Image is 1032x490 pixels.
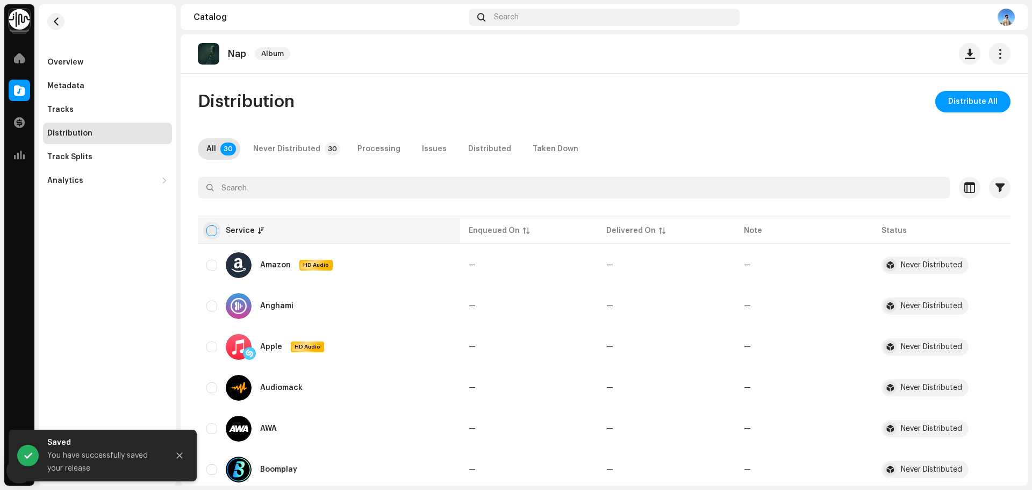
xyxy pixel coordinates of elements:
div: Distributed [468,138,511,160]
div: Overview [47,58,83,67]
span: Search [494,13,519,22]
re-a-table-badge: — [744,384,751,392]
re-a-table-badge: — [744,302,751,310]
span: — [469,425,476,432]
re-m-nav-item: Metadata [43,75,172,97]
div: Amazon [260,261,291,269]
div: Boomplay [260,466,297,473]
span: — [469,343,476,351]
div: Anghami [260,302,293,310]
div: Metadata [47,82,84,90]
re-m-nav-item: Overview [43,52,172,73]
p: Nap [228,48,246,60]
span: — [606,302,613,310]
div: Never Distributed [901,466,962,473]
div: Enqueued On [469,225,520,236]
re-a-table-badge: — [744,466,751,473]
re-m-nav-item: Track Splits [43,146,172,168]
img: 63b89101-1858-4b8a-9c2a-f7942fb5b6f6 [198,43,219,65]
button: Distribute All [935,91,1010,112]
span: — [606,261,613,269]
p-badge: 30 [325,143,340,155]
div: Service [226,225,255,236]
input: Search [198,177,950,198]
span: — [469,302,476,310]
re-a-table-badge: — [744,261,751,269]
div: Delivered On [606,225,656,236]
span: Album [255,47,290,60]
div: Taken Down [533,138,578,160]
span: — [606,466,613,473]
div: Issues [422,138,447,160]
div: AWA [260,425,277,432]
re-m-nav-dropdown: Analytics [43,170,172,191]
re-a-table-badge: — [744,343,751,351]
div: Never Distributed [901,261,962,269]
div: Never Distributed [253,138,320,160]
span: HD Audio [300,261,332,269]
img: 67931ed2-0c90-42b3-b905-98a08dbe300b [998,9,1015,26]
div: Distribution [47,129,92,138]
button: Close [169,445,190,466]
div: Open Intercom Messenger [6,458,32,484]
span: Distribution [198,91,295,112]
div: Never Distributed [901,384,962,392]
div: Never Distributed [901,302,962,310]
div: You have successfully saved your release [47,449,160,475]
re-a-table-badge: — [744,425,751,432]
span: Distribute All [948,91,998,112]
span: — [469,384,476,392]
div: Audiomack [260,384,303,392]
div: Processing [357,138,400,160]
re-m-nav-item: Tracks [43,99,172,120]
div: Track Splits [47,153,92,161]
span: — [469,261,476,269]
span: — [606,425,613,432]
div: Never Distributed [901,343,962,351]
div: Saved [47,436,160,449]
span: — [606,384,613,392]
img: 0f74c21f-6d1c-4dbc-9196-dbddad53419e [9,9,30,30]
div: Analytics [47,176,83,185]
span: — [469,466,476,473]
div: Never Distributed [901,425,962,432]
span: HD Audio [292,343,323,351]
span: — [606,343,613,351]
div: Tracks [47,105,74,114]
re-m-nav-item: Distribution [43,123,172,144]
div: Catalog [193,13,464,22]
div: Apple [260,343,282,351]
div: All [206,138,216,160]
p-badge: 30 [220,143,236,155]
